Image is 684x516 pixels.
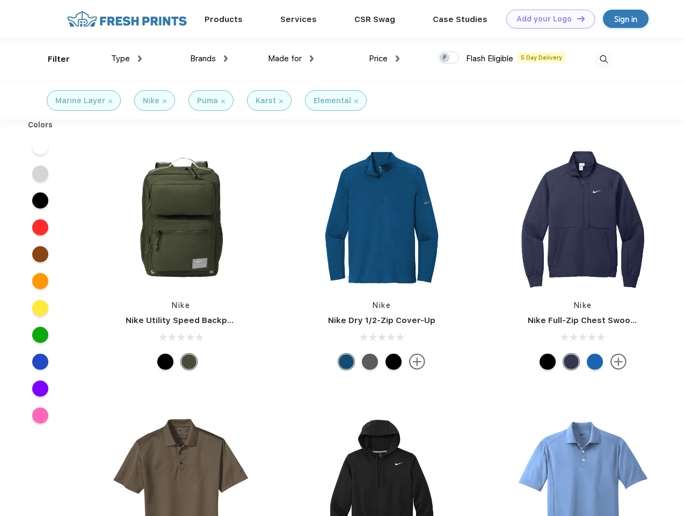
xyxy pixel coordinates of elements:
[205,15,243,24] a: Products
[268,54,302,63] span: Made for
[197,95,218,106] div: Puma
[614,13,637,25] div: Sign in
[574,301,592,310] a: Nike
[409,354,425,370] img: more.svg
[138,55,142,62] img: dropdown.png
[354,99,358,103] img: filter_cancel.svg
[354,15,395,24] a: CSR Swag
[126,316,242,325] a: Nike Utility Speed Backpack
[55,95,105,106] div: Marine Layer
[603,10,649,28] a: Sign in
[143,95,159,106] div: Nike
[396,55,399,62] img: dropdown.png
[373,301,391,310] a: Nike
[369,54,388,63] span: Price
[310,146,453,289] img: func=resize&h=266
[279,99,283,103] img: filter_cancel.svg
[157,354,173,370] div: Black
[310,55,314,62] img: dropdown.png
[224,55,228,62] img: dropdown.png
[110,146,252,289] img: func=resize&h=266
[181,354,197,370] div: Cargo Khaki
[540,354,556,370] div: Black
[595,51,613,68] img: desktop_search.svg
[221,99,225,103] img: filter_cancel.svg
[338,354,354,370] div: Gym Blue
[516,15,572,24] div: Add your Logo
[512,146,654,289] img: func=resize&h=266
[280,15,317,24] a: Services
[163,99,166,103] img: filter_cancel.svg
[587,354,603,370] div: Royal
[610,354,627,370] img: more.svg
[256,95,276,106] div: Karst
[172,301,190,310] a: Nike
[314,95,351,106] div: Elemental
[111,54,130,63] span: Type
[362,354,378,370] div: Black Heather
[528,316,671,325] a: Nike Full-Zip Chest Swoosh Jacket
[518,53,565,62] span: 5 Day Delivery
[108,99,112,103] img: filter_cancel.svg
[563,354,579,370] div: Midnight Navy
[328,316,435,325] a: Nike Dry 1/2-Zip Cover-Up
[577,16,585,21] img: DT
[385,354,402,370] div: Black
[190,54,216,63] span: Brands
[466,54,513,63] span: Flash Eligible
[20,119,61,131] div: Colors
[64,10,190,28] img: fo%20logo%202.webp
[48,53,70,66] div: Filter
